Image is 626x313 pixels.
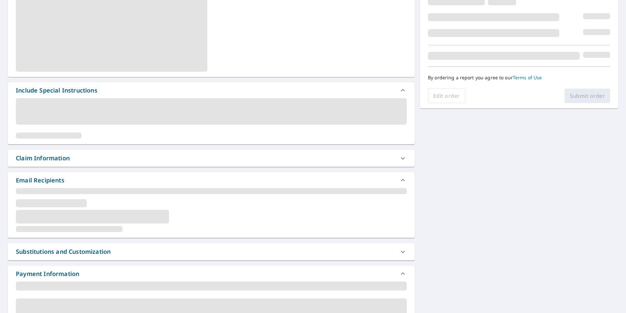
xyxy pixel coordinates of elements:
div: Substitutions and Customization [16,247,111,256]
a: Terms of Use [513,74,542,81]
div: Include Special Instructions [16,86,97,95]
p: By ordering a report you agree to our [428,75,610,81]
div: Email Recipients [8,172,415,188]
div: Claim Information [8,150,415,167]
div: Include Special Instructions [8,82,415,98]
div: Claim Information [16,154,70,163]
div: Payment Information [16,269,79,278]
div: Substitutions and Customization [8,243,415,260]
div: Email Recipients [16,176,64,185]
div: Payment Information [8,266,415,282]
